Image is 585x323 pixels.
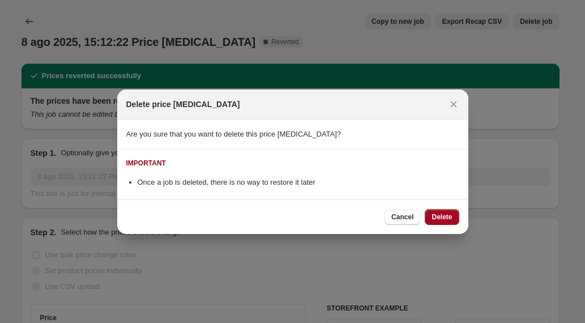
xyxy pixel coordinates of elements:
li: Once a job is deleted, there is no way to restore it later [138,177,459,188]
button: Close [446,96,462,112]
h2: Delete price [MEDICAL_DATA] [126,99,240,110]
div: IMPORTANT [126,159,166,168]
span: Delete [432,212,452,222]
span: Are you sure that you want to delete this price [MEDICAL_DATA]? [126,130,341,138]
span: Cancel [391,212,413,222]
button: Cancel [385,209,420,225]
button: Delete [425,209,459,225]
